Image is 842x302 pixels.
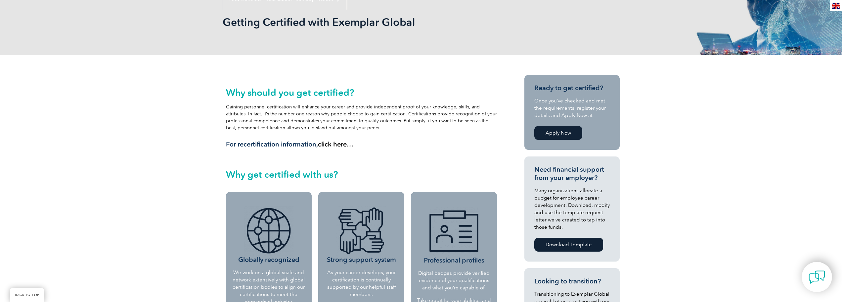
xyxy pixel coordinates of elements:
[534,97,610,119] p: Once you’ve checked and met the requirements, register your details and Apply Now at
[417,207,491,265] h3: Professional profiles
[534,187,610,231] p: Many organizations allocate a budget for employee career development. Download, modify and use th...
[534,277,610,285] h3: Looking to transition?
[809,269,825,285] img: contact-chat.png
[534,84,610,92] h3: Ready to get certified?
[832,3,840,9] img: en
[534,238,603,252] a: Download Template
[231,206,307,264] h3: Globally recognized
[323,269,399,298] p: As your career develops, your certification is continually supported by our helpful staff members.
[226,140,497,149] h3: For recertification information,
[318,140,353,148] a: click here…
[223,16,477,29] h1: Getting Certified with Exemplar Global
[226,87,497,149] div: Gaining personnel certification will enhance your career and provide independent proof of your kn...
[534,126,582,140] a: Apply Now
[226,87,497,98] h2: Why should you get certified?
[323,206,399,264] h3: Strong support system
[534,165,610,182] h3: Need financial support from your employer?
[10,288,44,302] a: BACK TO TOP
[417,270,491,291] p: Digital badges provide verified evidence of your qualifications and what you’re capable of.
[226,169,497,180] h2: Why get certified with us?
